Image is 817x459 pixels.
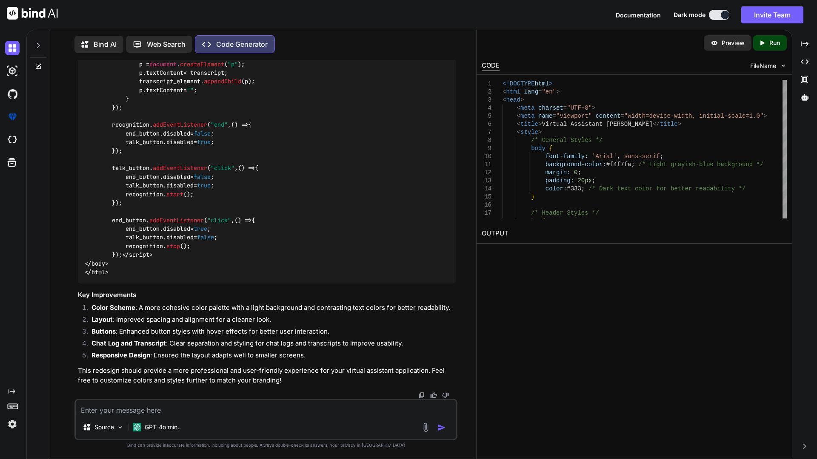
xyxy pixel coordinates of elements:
[91,268,105,276] span: html
[204,78,241,85] span: appendChild
[194,130,211,137] span: false
[563,105,566,111] span: =
[194,173,211,181] span: false
[750,62,776,70] span: FileName
[94,423,114,431] p: Source
[549,145,552,152] span: {
[78,290,456,300] h3: Key Improvements
[482,112,491,120] div: 5
[442,392,449,399] img: dislike
[549,80,552,87] span: >
[430,392,437,399] img: like
[520,105,535,111] span: meta
[482,193,491,201] div: 15
[197,139,211,146] span: true
[538,129,542,136] span: >
[520,121,538,127] span: title
[556,88,560,95] span: >
[482,201,491,209] div: 16
[531,137,603,144] span: /* General Styles */
[482,177,491,185] div: 13
[163,130,190,137] span: disabled
[85,268,109,276] span: </ >
[531,218,538,224] span: h1
[91,260,105,267] span: body
[149,216,204,224] span: addEventListener
[545,177,574,184] span: padding:
[517,105,520,111] span: <
[624,153,660,160] span: sans-serif
[122,251,153,259] span: </ >
[85,351,456,363] li: : Ensured the layout adapts well to smaller screens.
[437,423,446,432] img: icon
[653,121,660,127] span: </
[538,121,542,127] span: >
[592,177,595,184] span: ;
[574,169,577,176] span: 0
[85,260,109,267] span: </ >
[503,88,506,95] span: <
[577,169,581,176] span: ;
[228,60,238,68] span: "p"
[711,39,718,47] img: preview
[197,181,211,189] span: true
[482,88,491,96] div: 2
[78,366,456,385] p: This redesign should provide a more professional and user-friendly experience for your virtual as...
[211,164,234,172] span: "click"
[567,185,581,192] span: #333
[520,96,524,103] span: >
[592,105,595,111] span: >
[538,105,563,111] span: charset
[674,11,706,19] span: Dark mode
[166,234,194,241] span: disabled
[91,351,150,359] strong: Responsive Design
[567,105,592,111] span: "UTF-8"
[211,121,228,129] span: "end"
[722,39,745,47] p: Preview
[187,86,194,94] span: ""
[216,39,268,49] p: Code Generator
[482,61,500,71] div: CODE
[85,327,456,339] li: : Enhanced button styles with hover effects for better user interaction.
[517,129,520,136] span: <
[482,217,491,225] div: 18
[531,193,534,200] span: }
[577,177,592,184] span: 20px
[660,153,663,160] span: ;
[5,110,20,124] img: premium
[85,339,456,351] li: : Clear separation and styling for chat logs and transcripts to improve usability.
[503,96,506,103] span: <
[477,224,792,244] h2: OUTPUT
[5,41,20,55] img: darkChat
[74,442,457,448] p: Bind can provide inaccurate information, including about people. Always double-check its answers....
[207,216,231,224] span: "click"
[616,11,661,20] button: Documentation
[592,153,617,160] span: 'Arial'
[517,121,520,127] span: <
[163,173,190,181] span: disabled
[545,169,570,176] span: margin:
[145,423,181,431] p: GPT-4o min..
[620,113,624,119] span: =
[5,64,20,78] img: darkAi-studio
[552,113,556,119] span: =
[581,185,585,192] span: ;
[506,88,520,95] span: html
[538,88,542,95] span: =
[520,129,538,136] span: style
[231,121,248,129] span: () =>
[166,139,194,146] span: disabled
[5,133,20,147] img: cloudideIcon
[556,113,592,119] span: "viewport"
[91,315,113,323] strong: Layout
[133,423,141,431] img: GPT-4o mini
[545,161,606,168] span: background-color:
[418,392,425,399] img: copy
[153,164,207,172] span: addEventListener
[7,7,58,20] img: Bind AI
[534,80,549,87] span: html
[631,161,634,168] span: ;
[545,153,588,160] span: font-family:
[180,60,224,68] span: createElement
[624,113,763,119] span: "width=device-width, initial-scale=1.0"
